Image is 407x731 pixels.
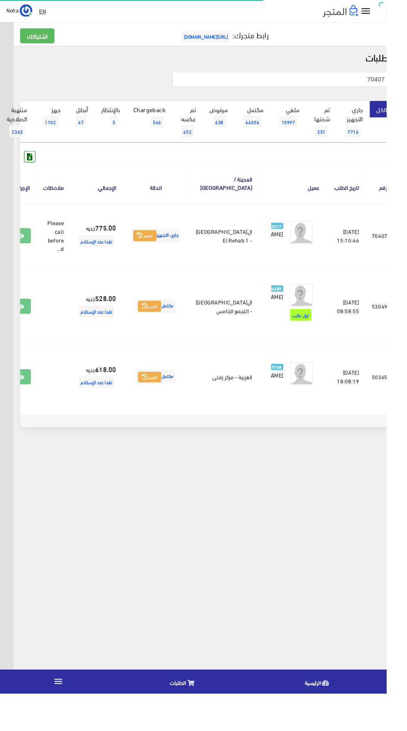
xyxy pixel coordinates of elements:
[179,714,196,724] span: الطلبات
[199,171,272,215] th: المدينة / [GEOGRAPHIC_DATA]
[265,708,407,729] a: الرئيسية
[123,708,265,729] a: الطلبات
[7,5,20,16] span: Noha
[39,215,74,282] td: Please call before d...
[294,122,314,135] span: 10997
[323,106,355,150] a: تم شحنها251
[74,171,129,215] th: اﻹجمالي
[71,106,100,140] a: أبطل47
[340,5,378,18] img: .
[189,29,283,44] a: رابط متجرك:[URL][DOMAIN_NAME]
[129,171,199,215] th: الحالة
[305,233,330,258] img: avatar.png
[74,281,129,364] td: جنيه
[191,32,243,44] span: [URL][DOMAIN_NAME]
[41,6,48,17] u: EN
[159,122,172,135] span: 546
[286,233,299,251] a: 10017 [PERSON_NAME]
[116,122,124,135] span: 5
[100,309,123,319] strong: 528.00
[343,215,385,282] td: [DATE] 15:10:46
[191,132,204,145] span: 452
[74,364,129,430] td: جنيه
[247,106,285,140] a: مكتمل46306
[140,243,165,254] button: تغيير
[45,122,61,135] span: 1102
[355,106,390,150] a: جاري التجهيز7716
[305,299,330,324] img: avatar.png
[321,714,338,724] span: الرئيسية
[21,5,34,18] img: ...
[100,106,133,140] a: بالإنتظار5
[286,381,299,400] a: 9768 [PERSON_NAME]
[100,383,123,394] strong: 618.00
[83,248,120,260] span: نقدا عند الإستلام
[285,106,323,140] a: ملغي10997
[36,106,71,140] a: جهز1102
[21,30,57,46] a: اشتراكك
[133,106,181,140] a: Chargeback546
[272,171,343,215] th: عميل
[100,234,123,245] strong: 775.00
[364,132,380,145] span: 7716
[380,6,392,18] i: 
[80,122,91,135] span: 47
[4,171,39,215] th: الإجراءات
[145,317,170,329] button: تغيير
[213,106,247,140] a: مرفوض638
[181,106,213,150] a: تم عكسه452
[224,122,238,135] span: 638
[83,322,120,334] span: نقدا عند الإستلام
[343,171,385,215] th: تاريخ الطلب
[199,364,272,430] td: الغربية - مركز زفتى
[39,171,74,215] th: ملاحظات
[343,364,385,430] td: [DATE] 18:08:19
[143,390,185,404] span: مكتمل
[74,215,129,282] td: جنيه
[145,392,170,403] button: تغيير
[256,122,276,135] span: 46306
[343,281,385,364] td: [DATE] 08:58:55
[286,299,299,317] a: 24689 [PERSON_NAME]
[305,381,330,406] img: avatar.png
[83,396,120,409] span: نقدا عند الإستلام
[332,132,346,145] span: 251
[38,4,51,19] a: EN
[138,241,191,255] span: جاري التجهيز
[282,235,299,242] span: 10017
[282,301,299,308] span: 24689
[285,383,299,390] span: 9768
[143,315,185,330] span: مكتمل
[7,4,34,17] a: ... Noha
[10,132,27,145] span: 2363
[199,215,272,282] td: ال[GEOGRAPHIC_DATA] - El Rehab 1
[199,281,272,364] td: ال[GEOGRAPHIC_DATA] - التجمع الخامس
[56,713,67,724] i: 
[306,326,328,338] span: اول طلب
